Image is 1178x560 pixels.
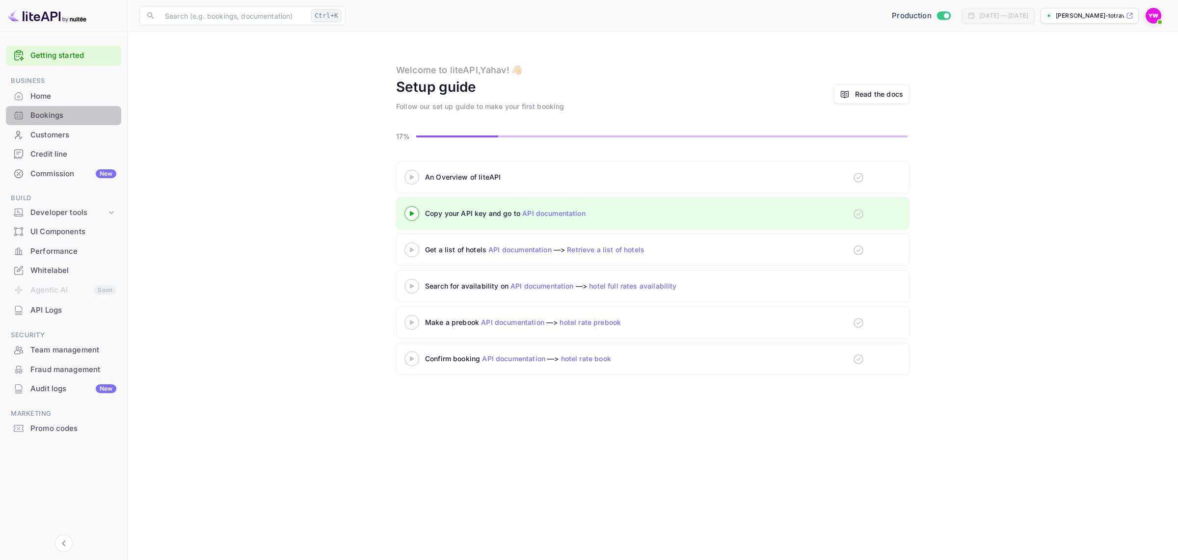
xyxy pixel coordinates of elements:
p: 17% [396,131,413,141]
div: Welcome to liteAPI, Yahav ! 👋🏻 [396,63,522,77]
div: Home [30,91,116,102]
div: Promo codes [6,419,121,438]
a: hotel rate prebook [560,318,621,326]
div: API Logs [30,305,116,316]
a: Audit logsNew [6,379,121,398]
a: Read the docs [833,84,910,104]
div: Confirm booking —> [425,353,670,364]
a: hotel rate book [561,354,611,363]
div: Audit logsNew [6,379,121,399]
div: Customers [6,126,121,145]
div: Team management [6,341,121,360]
div: Developer tools [6,204,121,221]
div: Whitelabel [30,265,116,276]
div: CommissionNew [6,164,121,184]
a: Credit line [6,145,121,163]
a: Customers [6,126,121,144]
div: Credit line [30,149,116,160]
a: Bookings [6,106,121,124]
div: New [96,384,116,393]
div: Ctrl+K [311,9,342,22]
a: API documentation [488,245,552,254]
div: Fraud management [6,360,121,379]
div: Get a list of hotels —> [425,244,670,255]
div: Search for availability on —> [425,281,769,291]
a: Performance [6,242,121,260]
div: Setup guide [396,77,477,97]
a: Retrieve a list of hotels [567,245,644,254]
a: CommissionNew [6,164,121,183]
span: Security [6,330,121,341]
span: Marketing [6,408,121,419]
p: [PERSON_NAME]-totravel... [1056,11,1124,20]
div: Switch to Sandbox mode [888,10,954,22]
div: Team management [30,345,116,356]
input: Search (e.g. bookings, documentation) [159,6,307,26]
div: Promo codes [30,423,116,434]
div: An Overview of liteAPI [425,172,670,182]
div: Follow our set up guide to make your first booking [396,101,564,111]
div: New [96,169,116,178]
div: Make a prebook —> [425,317,670,327]
div: Commission [30,168,116,180]
div: UI Components [30,226,116,238]
div: Credit line [6,145,121,164]
div: Performance [6,242,121,261]
div: [DATE] — [DATE] [979,11,1028,20]
div: Home [6,87,121,106]
a: Read the docs [855,89,903,99]
div: Getting started [6,46,121,66]
img: LiteAPI logo [8,8,86,24]
a: API documentation [510,282,574,290]
div: Customers [30,130,116,141]
a: Fraud management [6,360,121,378]
a: hotel full rates availability [589,282,676,290]
a: API Logs [6,301,121,319]
div: Audit logs [30,383,116,395]
a: API documentation [482,354,545,363]
a: Getting started [30,50,116,61]
button: Collapse navigation [55,534,73,552]
a: Promo codes [6,419,121,437]
span: Business [6,76,121,86]
a: Home [6,87,121,105]
img: Yahav Winkler [1146,8,1161,24]
a: UI Components [6,222,121,240]
div: Fraud management [30,364,116,375]
div: Copy your API key and go to [425,208,670,218]
span: Production [892,10,932,22]
div: Bookings [30,110,116,121]
span: Build [6,193,121,204]
div: Bookings [6,106,121,125]
div: API Logs [6,301,121,320]
div: Developer tools [30,207,107,218]
a: API documentation [522,209,586,217]
div: UI Components [6,222,121,241]
a: API documentation [481,318,544,326]
div: Whitelabel [6,261,121,280]
a: Whitelabel [6,261,121,279]
div: Performance [30,246,116,257]
a: Team management [6,341,121,359]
